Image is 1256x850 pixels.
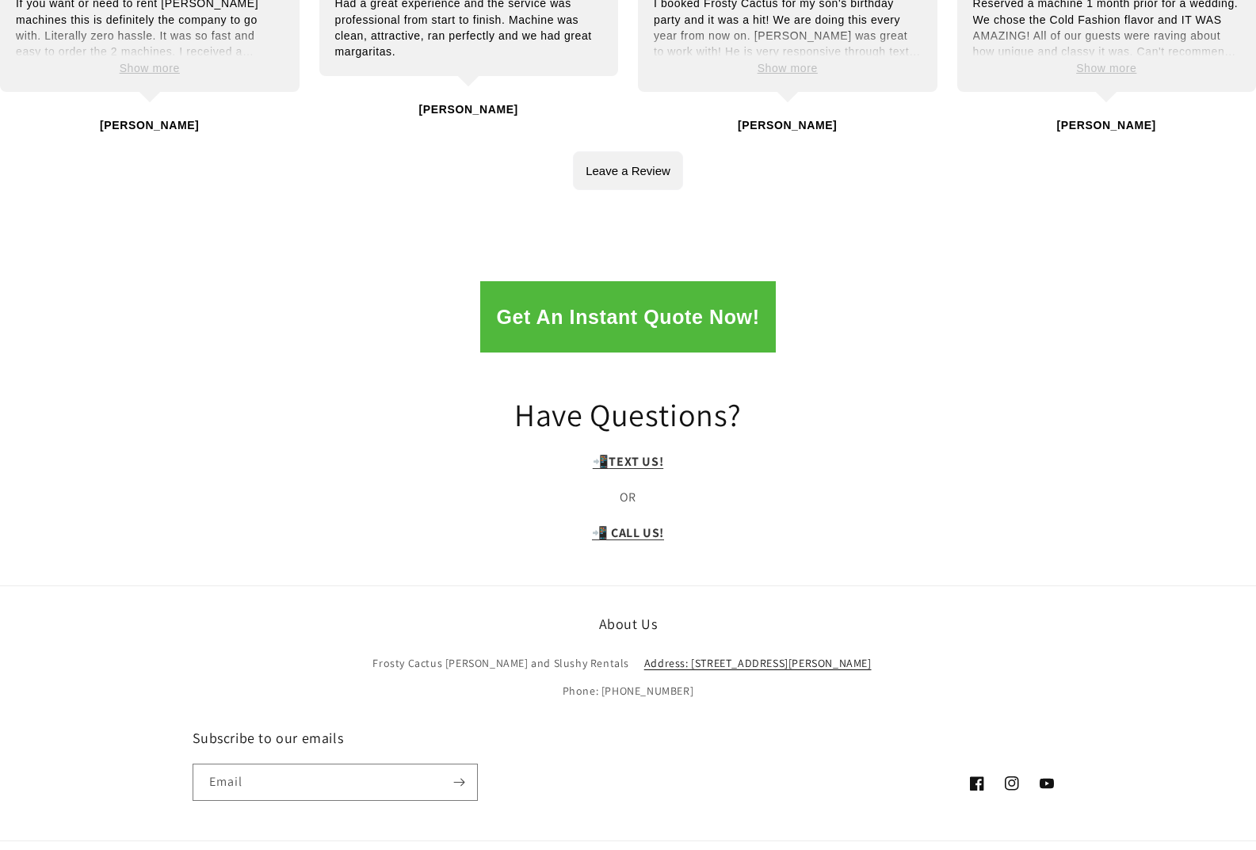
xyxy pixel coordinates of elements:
[319,486,937,509] p: OR
[609,453,663,470] strong: TEXT US!
[327,615,930,633] h2: About Us
[193,764,477,800] input: Email
[1076,62,1136,74] span: Show more
[738,116,837,135] p: [PERSON_NAME]
[442,764,477,801] button: Subscribe
[563,677,694,705] a: Phone: [PHONE_NUMBER]
[419,100,518,120] p: [PERSON_NAME]
[480,281,775,353] button: Get An Instant Quote Now!
[758,62,818,74] span: Show more
[193,729,628,747] h2: Subscribe to our emails
[372,654,629,677] a: Frosty Cactus [PERSON_NAME] and Slushy Rentals
[592,524,664,541] a: 📲 CALL US!
[319,394,937,435] h2: Have Questions?
[644,650,872,677] a: Address: [STREET_ADDRESS][PERSON_NAME]
[593,453,663,470] a: 📲TEXT US!
[1057,116,1156,135] p: [PERSON_NAME]
[100,116,199,135] p: [PERSON_NAME]
[120,62,180,74] span: Show more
